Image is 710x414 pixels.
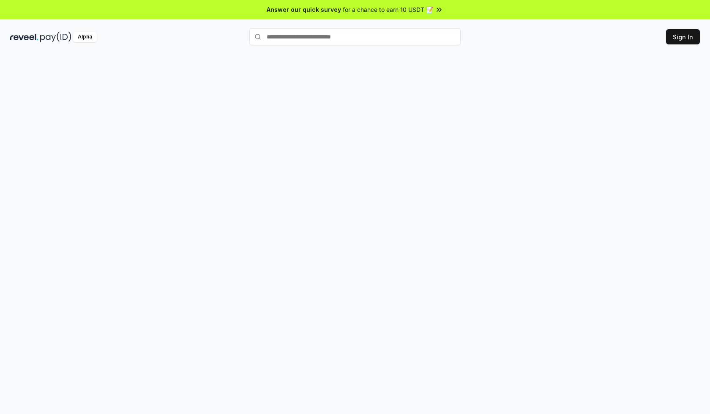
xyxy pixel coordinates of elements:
[343,5,433,14] span: for a chance to earn 10 USDT 📝
[666,29,700,44] button: Sign In
[10,32,38,42] img: reveel_dark
[267,5,341,14] span: Answer our quick survey
[73,32,97,42] div: Alpha
[40,32,71,42] img: pay_id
